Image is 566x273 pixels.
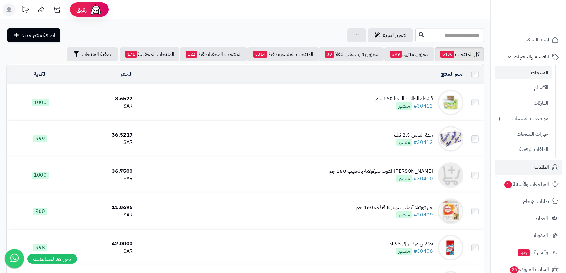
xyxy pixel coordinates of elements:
[396,248,412,255] span: منشور
[495,127,552,141] a: خيارات المنتجات
[413,247,433,255] a: #30406
[396,175,412,182] span: منشور
[7,28,60,42] a: اضافة منتج جديد
[329,168,433,175] div: [PERSON_NAME] التوت شوكولاتة بالحليب 150 جم
[247,47,319,61] a: المنتجات المنشورة فقط6314
[413,138,433,146] a: #30412
[76,6,87,13] span: رفيق
[17,3,33,18] a: تحديثات المنصة
[22,31,55,39] span: اضافة منتج جديد
[495,194,562,209] a: طلبات الإرجاع
[76,248,133,255] div: SAR
[180,47,247,61] a: المنتجات المخفية فقط122
[495,32,562,48] a: لوحة التحكم
[33,244,47,251] span: 998
[523,197,549,206] span: طلبات الإرجاع
[438,162,463,188] img: أيس كريم فراوني التوت شوكولاتة بالحليب 150 جم
[438,126,463,152] img: زبدة الماس 2.5 كيلو
[495,228,562,243] a: المدونة
[33,135,47,142] span: 999
[441,70,463,78] a: اسم المنتج
[495,160,562,175] a: الطلبات
[32,172,49,179] span: 1000
[534,231,548,240] span: المدونة
[495,143,552,156] a: الملفات الرقمية
[76,168,133,175] div: 36.7500
[89,3,102,16] img: ai-face.png
[413,175,433,182] a: #30410
[33,208,47,215] span: 960
[76,102,133,110] div: SAR
[495,245,562,260] a: وآتس آبجديد
[368,28,413,42] a: التحرير لسريع
[34,70,47,78] a: الكمية
[504,181,512,188] span: 1
[495,66,552,79] a: المنتجات
[76,139,133,146] div: SAR
[76,95,133,102] div: 3.6522
[76,131,133,139] div: 36.5217
[525,35,549,44] span: لوحة التحكم
[495,211,562,226] a: العملاء
[120,47,179,61] a: المنتجات المخفضة171
[375,95,433,102] div: قشطة الطائف الشفا 160 جم
[495,81,552,95] a: الأقسام
[522,18,560,31] img: logo-2.png
[396,102,412,110] span: منشور
[438,198,463,224] img: خبز تورتيلا أصلي سويتز 8 قطعة 360 جم
[517,248,548,257] span: وآتس آب
[356,204,433,211] div: خبز تورتيلا أصلي سويتز 8 قطعة 360 جم
[384,47,434,61] a: مخزون منتهي399
[495,96,552,110] a: الماركات
[383,31,408,39] span: التحرير لسريع
[67,47,118,61] button: تصفية المنتجات
[325,51,334,58] span: 30
[435,47,484,61] a: كل المنتجات6436
[534,163,549,172] span: الطلبات
[438,235,463,260] img: بونكس مركز أزرق 5 كيلو
[82,50,112,58] span: تصفية المنتجات
[438,90,463,115] img: قشطة الطائف الشفا 160 جم
[504,180,549,189] span: المراجعات والأسئلة
[535,214,548,223] span: العملاء
[390,51,402,58] span: 399
[396,139,412,146] span: منشور
[319,47,384,61] a: مخزون قارب على النفاذ30
[518,249,530,256] span: جديد
[76,211,133,219] div: SAR
[76,204,133,211] div: 11.8696
[121,70,133,78] a: السعر
[394,131,433,139] div: زبدة الماس 2.5 كيلو
[495,112,552,126] a: مواصفات المنتجات
[413,211,433,219] a: #30409
[440,51,454,58] span: 6436
[253,51,267,58] span: 6314
[32,99,49,106] span: 1000
[514,52,549,61] span: الأقسام والمنتجات
[390,240,433,248] div: بونكس مركز أزرق 5 كيلو
[186,51,197,58] span: 122
[396,211,412,218] span: منشور
[76,240,133,248] div: 42.0000
[76,175,133,182] div: SAR
[413,102,433,110] a: #30413
[495,177,562,192] a: المراجعات والأسئلة1
[125,51,137,58] span: 171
